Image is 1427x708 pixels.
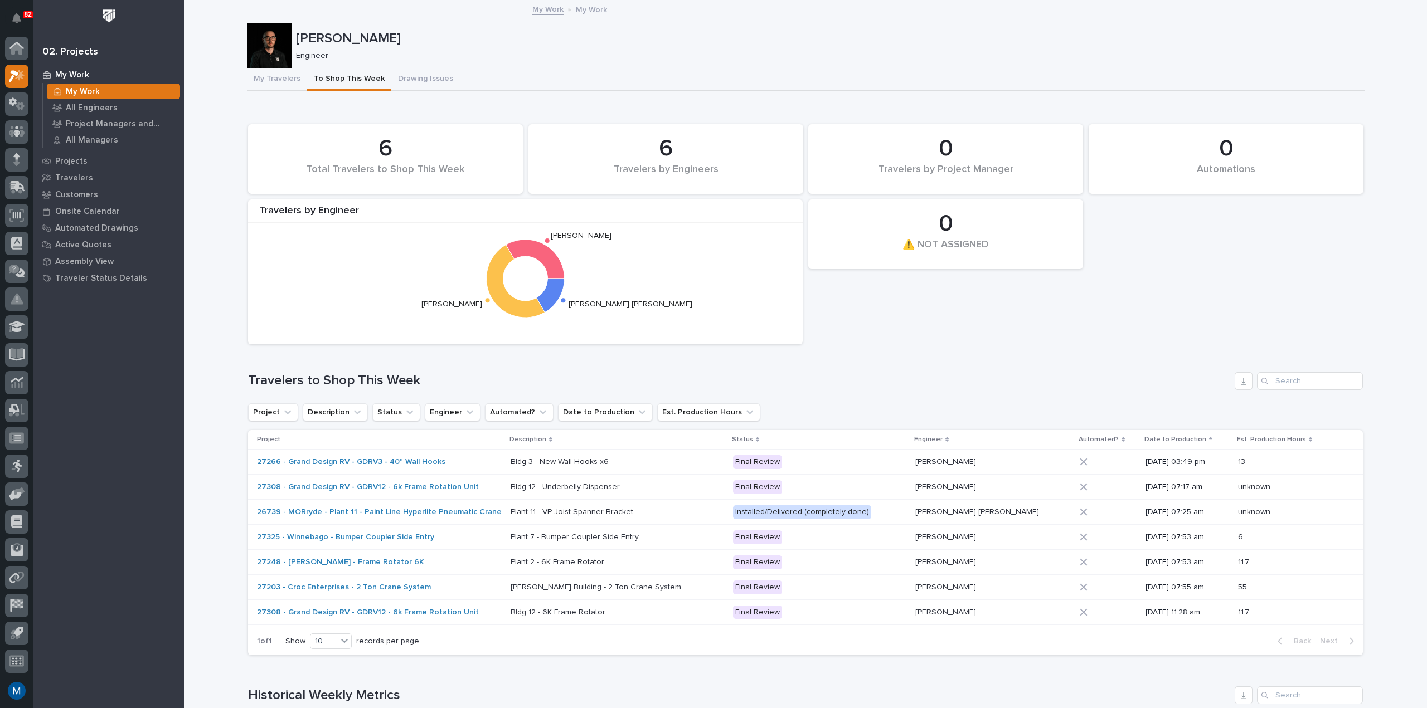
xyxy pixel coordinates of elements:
[42,46,98,58] div: 02. Projects
[248,500,1363,525] tr: 26739 - MORryde - Plant 11 - Paint Line Hyperlite Pneumatic Crane Plant 11 - VP Joist Spanner Bra...
[827,239,1064,262] div: ⚠️ NOT ASSIGNED
[1146,457,1229,467] p: [DATE] 03:49 pm
[247,68,307,91] button: My Travelers
[733,580,782,594] div: Final Review
[257,457,445,467] a: 27266 - Grand Design RV - GDRV3 - 40" Wall Hooks
[33,153,184,169] a: Projects
[511,480,622,492] p: Bldg 12 - Underbelly Dispenser
[733,480,782,494] div: Final Review
[509,433,546,446] p: Description
[511,580,683,592] p: [PERSON_NAME] Building - 2 Ton Crane System
[66,135,118,145] p: All Managers
[547,164,784,187] div: Travelers by Engineers
[915,505,1041,517] p: [PERSON_NAME] [PERSON_NAME]
[915,530,978,542] p: [PERSON_NAME]
[1238,530,1245,542] p: 6
[511,530,641,542] p: Plant 7 - Bumper Coupler Side Entry
[257,507,502,517] a: 26739 - MORryde - Plant 11 - Paint Line Hyperlite Pneumatic Crane
[372,403,420,421] button: Status
[33,219,184,236] a: Automated Drawings
[43,116,184,131] a: Project Managers and Engineers
[267,164,504,187] div: Total Travelers to Shop This Week
[511,505,635,517] p: Plant 11 - VP Joist Spanner Bracket
[1146,507,1229,517] p: [DATE] 07:25 am
[915,455,978,467] p: [PERSON_NAME]
[547,135,784,163] div: 6
[391,68,460,91] button: Drawing Issues
[915,555,978,567] p: [PERSON_NAME]
[257,482,479,492] a: 27308 - Grand Design RV - GDRV12 - 6k Frame Rotation Unit
[1257,372,1363,390] input: Search
[551,232,611,240] text: [PERSON_NAME]
[1287,636,1311,646] span: Back
[1238,455,1248,467] p: 13
[511,606,608,617] p: Bldg 12 - 6K Frame Rotator
[421,300,482,308] text: [PERSON_NAME]
[55,207,120,217] p: Onsite Calendar
[248,475,1363,500] tr: 27308 - Grand Design RV - GDRV12 - 6k Frame Rotation Unit Bldg 12 - Underbelly DispenserBldg 12 -...
[915,480,978,492] p: [PERSON_NAME]
[248,205,803,223] div: Travelers by Engineer
[33,236,184,253] a: Active Quotes
[558,403,653,421] button: Date to Production
[257,558,424,567] a: 27248 - [PERSON_NAME] - Frame Rotator 6K
[14,13,28,31] div: Notifications82
[485,403,554,421] button: Automated?
[25,11,32,18] p: 82
[307,68,391,91] button: To Shop This Week
[1269,636,1316,646] button: Back
[733,455,782,469] div: Final Review
[43,132,184,148] a: All Managers
[5,679,28,702] button: users-avatar
[55,173,93,183] p: Travelers
[532,2,564,15] a: My Work
[248,575,1363,600] tr: 27203 - Croc Enterprises - 2 Ton Crane System [PERSON_NAME] Building - 2 Ton Crane System[PERSON_...
[732,433,753,446] p: Status
[55,240,111,250] p: Active Quotes
[257,583,431,592] a: 27203 - Croc Enterprises - 2 Ton Crane System
[1238,580,1249,592] p: 55
[66,119,176,129] p: Project Managers and Engineers
[576,3,607,15] p: My Work
[1316,636,1363,646] button: Next
[43,84,184,99] a: My Work
[55,223,138,233] p: Automated Drawings
[55,70,89,80] p: My Work
[33,169,184,186] a: Travelers
[257,608,479,617] a: 27308 - Grand Design RV - GDRV12 - 6k Frame Rotation Unit
[733,606,782,619] div: Final Review
[1237,433,1306,446] p: Est. Production Hours
[827,210,1064,238] div: 0
[248,403,298,421] button: Project
[5,7,28,30] button: Notifications
[66,103,118,113] p: All Engineers
[733,505,871,519] div: Installed/Delivered (completely done)
[33,66,184,83] a: My Work
[1146,482,1229,492] p: [DATE] 07:17 am
[99,6,119,26] img: Workspace Logo
[915,580,978,592] p: [PERSON_NAME]
[310,636,337,647] div: 10
[356,637,419,646] p: records per page
[1146,608,1229,617] p: [DATE] 11:28 am
[296,31,1360,47] p: [PERSON_NAME]
[248,525,1363,550] tr: 27325 - Winnebago - Bumper Coupler Side Entry Plant 7 - Bumper Coupler Side EntryPlant 7 - Bumper...
[33,186,184,203] a: Customers
[33,270,184,286] a: Traveler Status Details
[1146,533,1229,542] p: [DATE] 07:53 am
[1146,558,1229,567] p: [DATE] 07:53 am
[303,403,368,421] button: Description
[33,253,184,270] a: Assembly View
[1108,164,1345,187] div: Automations
[733,530,782,544] div: Final Review
[285,637,305,646] p: Show
[1257,686,1363,704] input: Search
[1108,135,1345,163] div: 0
[257,533,434,542] a: 27325 - Winnebago - Bumper Coupler Side Entry
[1146,583,1229,592] p: [DATE] 07:55 am
[55,274,147,284] p: Traveler Status Details
[1238,606,1251,617] p: 11.7
[511,455,611,467] p: Bldg 3 - New Wall Hooks x6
